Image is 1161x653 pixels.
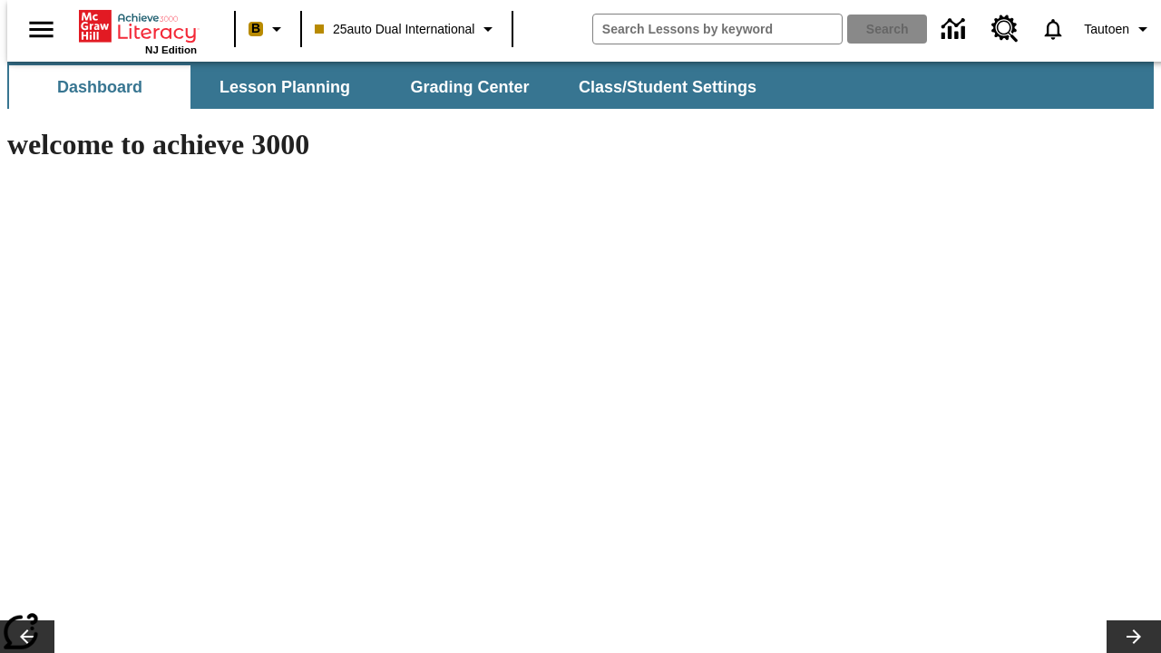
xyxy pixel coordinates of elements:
[981,5,1029,54] a: Resource Center, Will open in new tab
[1107,620,1161,653] button: Lesson carousel, Next
[145,44,197,55] span: NJ Edition
[79,6,197,55] div: Home
[7,62,1154,109] div: SubNavbar
[931,5,981,54] a: Data Center
[7,65,773,109] div: SubNavbar
[15,3,68,56] button: Open side menu
[564,65,771,109] button: Class/Student Settings
[1084,20,1129,39] span: Tautoen
[251,17,260,40] span: B
[307,13,506,45] button: Class: 25auto Dual International, Select your class
[9,65,190,109] button: Dashboard
[593,15,842,44] input: search field
[1029,5,1077,53] a: Notifications
[7,128,791,161] h1: welcome to achieve 3000
[315,20,474,39] span: 25auto Dual International
[194,65,376,109] button: Lesson Planning
[1077,13,1161,45] button: Profile/Settings
[79,8,197,44] a: Home
[241,13,295,45] button: Boost Class color is peach. Change class color
[379,65,561,109] button: Grading Center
